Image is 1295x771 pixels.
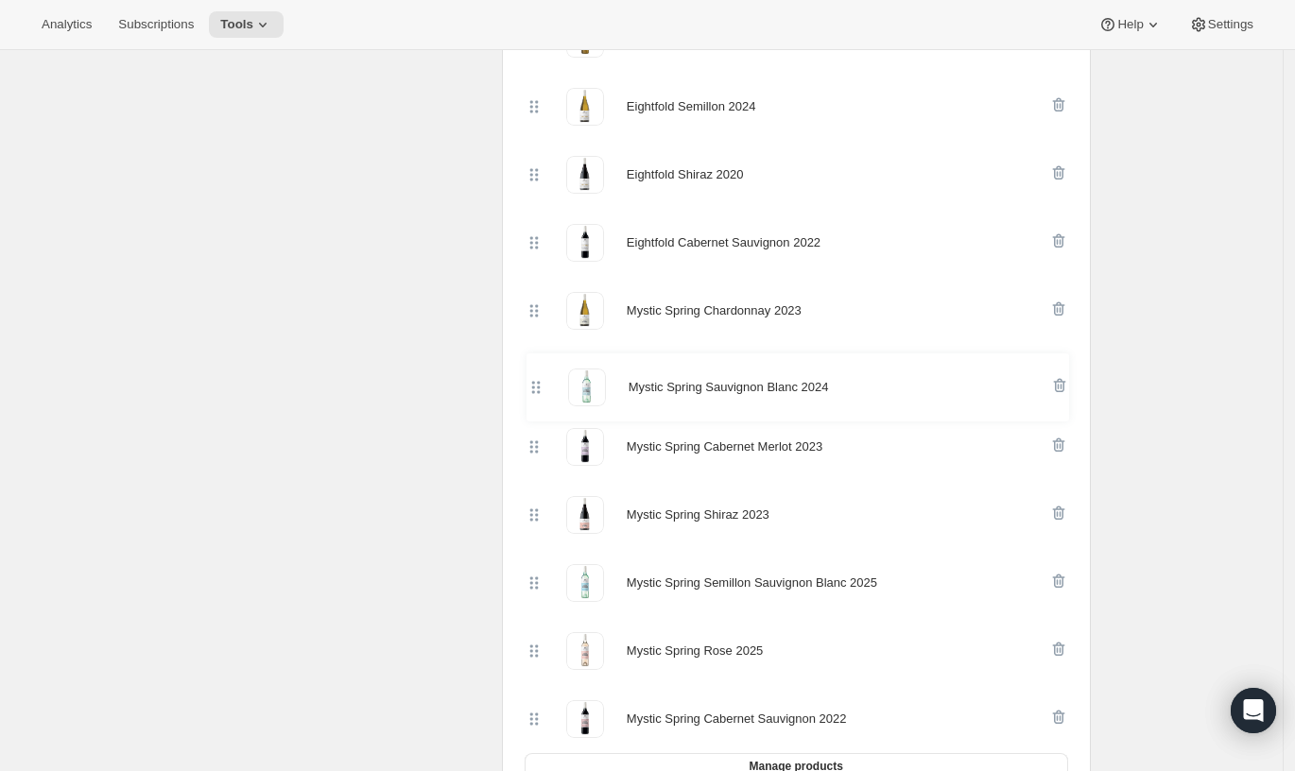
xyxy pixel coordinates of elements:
span: Tools [220,17,253,32]
div: Mystic Spring Chardonnay 2023 [627,301,802,320]
div: Eightfold Cabernet Sauvignon 2022 [627,233,820,252]
span: Settings [1208,17,1253,32]
div: Open Intercom Messenger [1231,688,1276,733]
span: Help [1117,17,1143,32]
div: Mystic Spring Cabernet Merlot 2023 [627,437,822,456]
button: Tools [209,11,284,38]
button: Subscriptions [107,11,205,38]
button: Settings [1178,11,1265,38]
div: Mystic Spring Rose 2025 [627,642,764,660]
span: Subscriptions [118,17,194,32]
button: Analytics [30,11,103,38]
div: Eightfold Shiraz 2020 [627,165,744,184]
div: Mystic Spring Semillon Sauvignon Blanc 2025 [627,574,877,592]
div: Eightfold Semillon 2024 [627,97,756,116]
div: Mystic Spring Cabernet Sauvignon 2022 [627,710,847,728]
button: Help [1087,11,1173,38]
span: Analytics [42,17,92,32]
div: Mystic Spring Shiraz 2023 [627,505,769,524]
